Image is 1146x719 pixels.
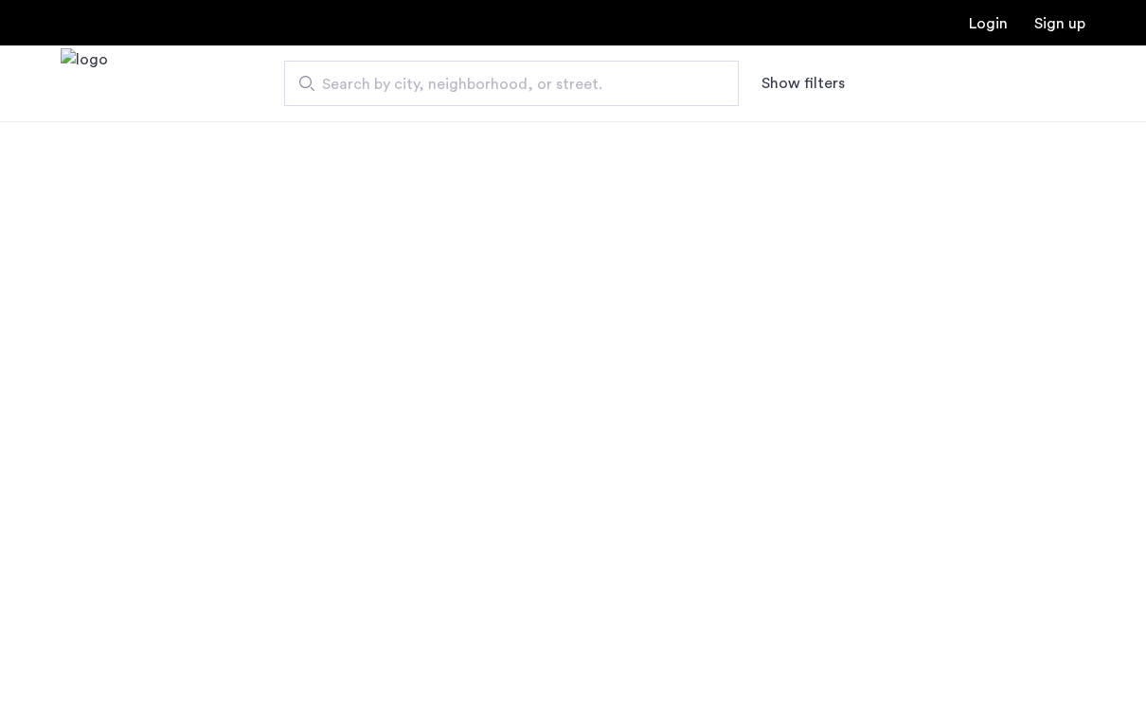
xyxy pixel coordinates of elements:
a: Login [969,16,1008,31]
a: Cazamio Logo [61,48,108,119]
a: Registration [1034,16,1085,31]
span: Search by city, neighborhood, or street. [322,73,686,96]
button: Show or hide filters [761,72,845,95]
img: logo [61,48,108,119]
input: Apartment Search [284,61,739,106]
